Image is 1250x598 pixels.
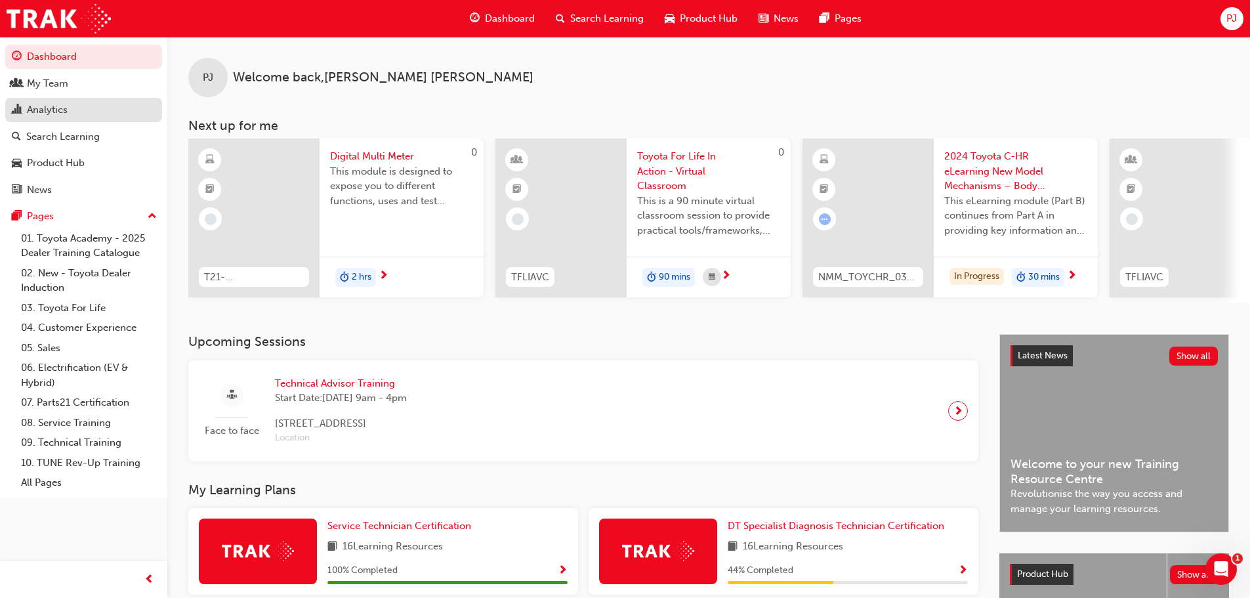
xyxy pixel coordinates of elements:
[558,563,568,579] button: Show Progress
[728,520,944,532] span: DT Specialist Diagnosis Technician Certification
[953,402,963,420] span: next-icon
[1028,270,1060,285] span: 30 mins
[340,269,349,286] span: duration-icon
[275,416,407,431] span: [STREET_ADDRESS]
[188,334,978,349] h3: Upcoming Sessions
[275,391,407,406] span: Start Date: [DATE] 9am - 4pm
[188,139,484,297] a: 0T21-FOD_DMM_PREREQDigital Multi MeterThis module is designed to expose you to different function...
[1016,269,1026,286] span: duration-icon
[802,139,1098,297] a: NMM_TOYCHR_032024_MODULE_42024 Toyota C-HR eLearning New Model Mechanisms – Body Electrical – Par...
[820,11,829,27] span: pages-icon
[743,539,843,555] span: 16 Learning Resources
[545,5,654,32] a: search-iconSearch Learning
[199,371,968,451] a: Face to faceTechnical Advisor TrainingStart Date:[DATE] 9am - 4pm[STREET_ADDRESS]Location
[205,213,217,225] span: learningRecordVerb_NONE-icon
[1010,457,1218,486] span: Welcome to your new Training Resource Centre
[999,334,1229,532] a: Latest NewsShow allWelcome to your new Training Resource CentreRevolutionise the way you access a...
[1127,152,1136,169] span: learningResourceType_INSTRUCTOR_LED-icon
[5,204,162,228] button: Pages
[818,270,918,285] span: NMM_TOYCHR_032024_MODULE_4
[759,11,768,27] span: news-icon
[27,182,52,198] div: News
[5,45,162,69] a: Dashboard
[203,70,213,85] span: PJ
[7,4,111,33] img: Trak
[330,149,473,164] span: Digital Multi Meter
[327,563,398,578] span: 100 % Completed
[721,270,731,282] span: next-icon
[1010,345,1218,366] a: Latest NewsShow all
[1226,11,1237,26] span: PJ
[820,152,829,169] span: learningResourceType_ELEARNING-icon
[12,104,22,116] span: chart-icon
[459,5,545,32] a: guage-iconDashboard
[1220,7,1243,30] button: PJ
[1126,213,1138,225] span: learningRecordVerb_NONE-icon
[16,433,162,453] a: 09. Technical Training
[774,11,799,26] span: News
[16,453,162,473] a: 10. TUNE Rev-Up Training
[1010,486,1218,516] span: Revolutionise the way you access and manage your learning resources.
[709,269,715,286] span: calendar-icon
[647,269,656,286] span: duration-icon
[205,181,215,198] span: booktick-icon
[27,156,85,171] div: Product Hub
[26,129,100,144] div: Search Learning
[680,11,738,26] span: Product Hub
[944,194,1087,238] span: This eLearning module (Part B) continues from Part A in providing key information and specificati...
[778,146,784,158] span: 0
[1205,553,1237,585] iframe: Intercom live chat
[148,208,157,225] span: up-icon
[495,139,791,297] a: 0TFLIAVCToyota For Life In Action - Virtual ClassroomThis is a 90 minute virtual classroom sessio...
[512,181,522,198] span: booktick-icon
[1125,270,1163,285] span: TFLIAVC
[16,298,162,318] a: 03. Toyota For Life
[5,151,162,175] a: Product Hub
[12,131,21,143] span: search-icon
[5,42,162,204] button: DashboardMy TeamAnalyticsSearch LearningProduct HubNews
[820,181,829,198] span: booktick-icon
[327,519,476,534] a: Service Technician Certification
[12,184,22,196] span: news-icon
[728,563,793,578] span: 44 % Completed
[637,149,780,194] span: Toyota For Life In Action - Virtual Classroom
[819,213,831,225] span: learningRecordVerb_ATTEMPT-icon
[188,482,978,498] h3: My Learning Plans
[199,423,264,438] span: Face to face
[144,572,154,588] span: prev-icon
[512,152,522,169] span: learningResourceType_INSTRUCTOR_LED-icon
[16,358,162,393] a: 06. Electrification (EV & Hybrid)
[471,146,477,158] span: 0
[330,164,473,209] span: This module is designed to expose you to different functions, uses and test procedures of Digital...
[204,270,304,285] span: T21-FOD_DMM_PREREQ
[512,213,524,225] span: learningRecordVerb_NONE-icon
[12,78,22,90] span: people-icon
[12,158,22,169] span: car-icon
[470,11,480,27] span: guage-icon
[379,270,388,282] span: next-icon
[1232,553,1243,564] span: 1
[556,11,565,27] span: search-icon
[16,228,162,263] a: 01. Toyota Academy - 2025 Dealer Training Catalogue
[958,563,968,579] button: Show Progress
[167,118,1250,133] h3: Next up for me
[654,5,748,32] a: car-iconProduct Hub
[1010,564,1219,585] a: Product HubShow all
[27,102,68,117] div: Analytics
[227,387,237,404] span: sessionType_FACE_TO_FACE-icon
[1017,568,1068,580] span: Product Hub
[511,270,549,285] span: TFLIAVC
[352,270,371,285] span: 2 hrs
[1127,181,1136,198] span: booktick-icon
[622,541,694,561] img: Trak
[809,5,872,32] a: pages-iconPages
[485,11,535,26] span: Dashboard
[1067,270,1077,282] span: next-icon
[16,413,162,433] a: 08. Service Training
[5,72,162,96] a: My Team
[27,76,68,91] div: My Team
[27,209,54,224] div: Pages
[1169,347,1219,366] button: Show all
